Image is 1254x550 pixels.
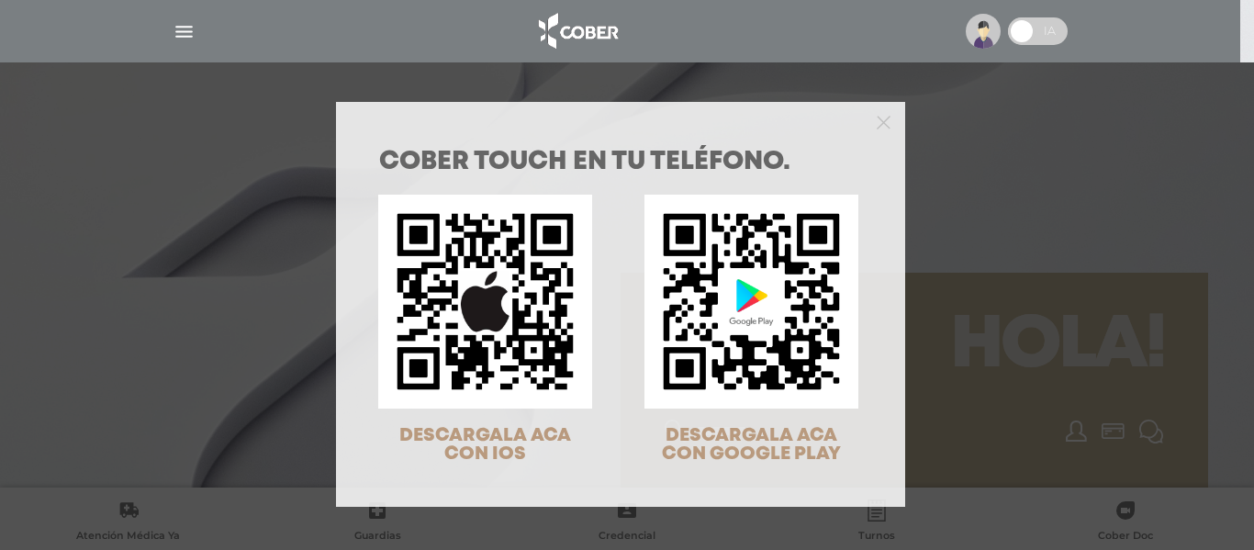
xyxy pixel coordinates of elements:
[379,150,862,175] h1: COBER TOUCH en tu teléfono.
[378,195,592,409] img: qr-code
[662,427,841,463] span: DESCARGALA ACA CON GOOGLE PLAY
[399,427,571,463] span: DESCARGALA ACA CON IOS
[644,195,858,409] img: qr-code
[877,113,890,129] button: Close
